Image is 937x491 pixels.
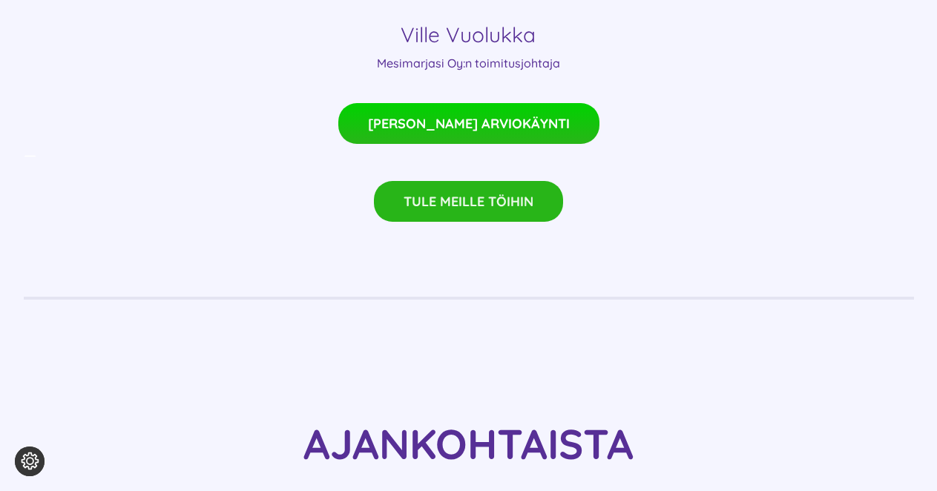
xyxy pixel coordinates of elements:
[338,103,599,144] a: [PERSON_NAME] ARVIOKÄYNTI
[303,418,634,469] strong: AJANKOHTAISTA
[15,446,45,476] button: Evästeasetukset
[368,116,570,131] span: [PERSON_NAME] ARVIOKÄYNTI
[374,181,563,222] a: TULE MEILLE TÖIHIN
[24,144,914,166] p: —
[404,194,533,209] span: TULE MEILLE TÖIHIN
[171,54,765,72] p: Mesimarjasi Oy:n toimitusjohtaja
[171,22,765,47] h4: Ville Vuolukka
